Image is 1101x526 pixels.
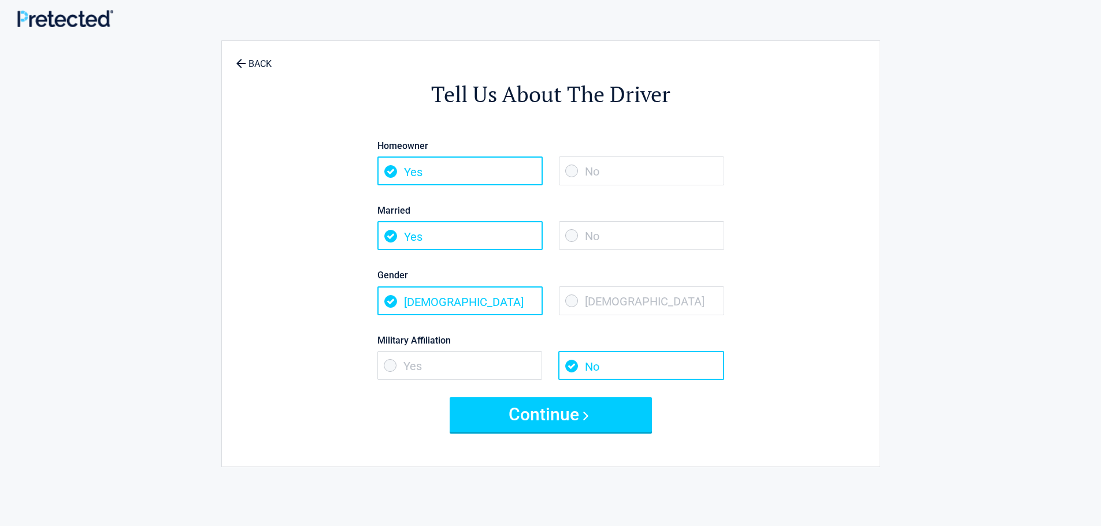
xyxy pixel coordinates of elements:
[377,267,724,283] label: Gender
[377,156,543,185] span: Yes
[377,351,543,380] span: Yes
[377,203,724,218] label: Married
[377,138,724,154] label: Homeowner
[286,80,816,109] h2: Tell Us About The Driver
[559,221,724,250] span: No
[17,10,113,27] img: Main Logo
[559,286,724,315] span: [DEMOGRAPHIC_DATA]
[377,221,543,250] span: Yes
[377,333,724,348] label: Military Affiliation
[450,397,652,432] button: Continue
[558,351,724,380] span: No
[233,49,274,69] a: BACK
[377,286,543,315] span: [DEMOGRAPHIC_DATA]
[559,156,724,185] span: No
